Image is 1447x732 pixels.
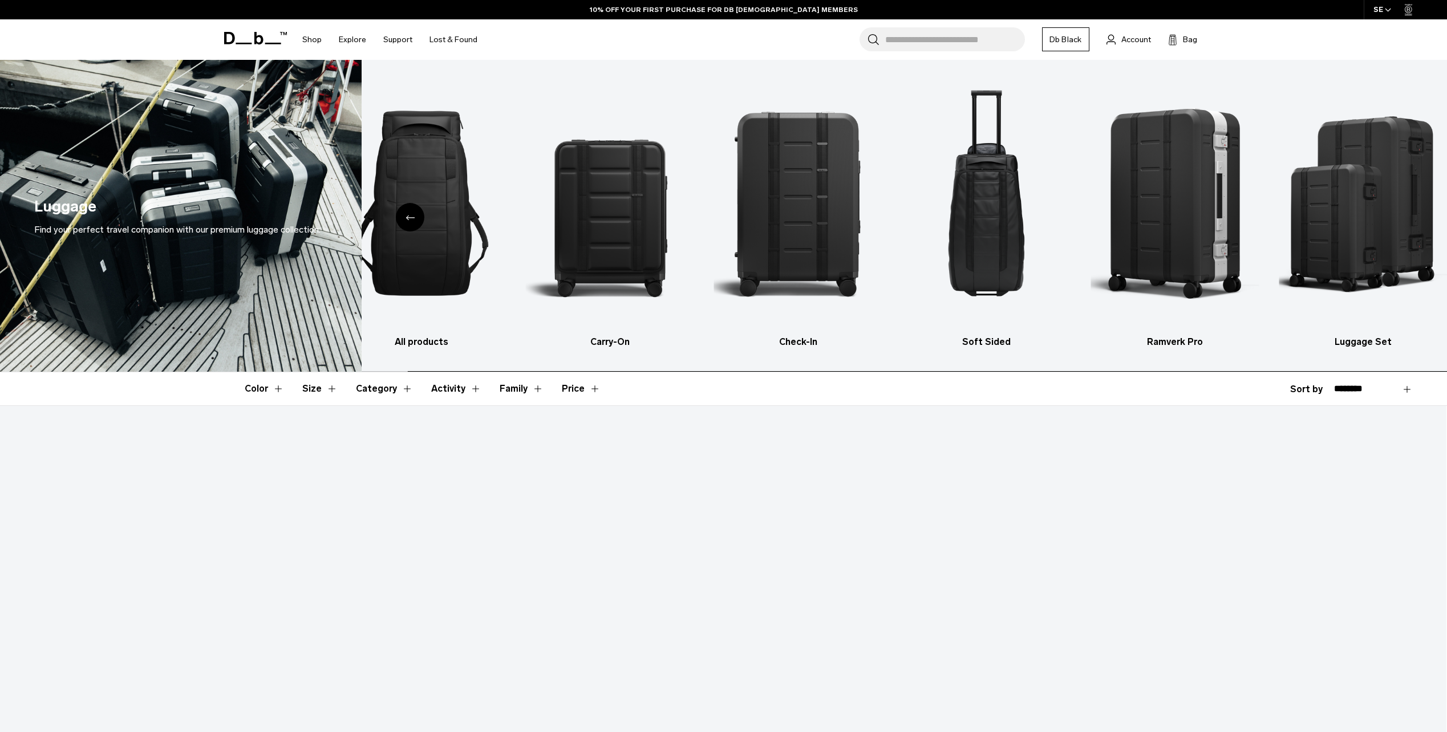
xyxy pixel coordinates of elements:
a: Shop [302,19,322,60]
img: Db [526,77,694,330]
li: 3 / 6 [714,77,882,349]
span: Bag [1183,34,1197,46]
button: Toggle Filter [431,372,481,405]
div: Previous slide [396,203,424,231]
a: Lost & Found [429,19,477,60]
li: 6 / 6 [1279,77,1447,349]
a: Db Black [1042,27,1089,51]
a: Db All products [338,77,506,349]
a: Db Ramverk Pro [1091,77,1259,349]
li: 5 / 6 [1091,77,1259,349]
a: Db Luggage Set [1279,77,1447,349]
img: Db [338,77,506,330]
button: Toggle Filter [245,372,284,405]
a: Db Soft Sided [902,77,1071,349]
img: Db [1091,77,1259,330]
li: 1 / 6 [338,77,506,349]
a: Explore [339,19,366,60]
button: Toggle Filter [500,372,544,405]
h3: Luggage Set [1279,335,1447,349]
nav: Main Navigation [294,19,486,60]
h3: Soft Sided [902,335,1071,349]
span: Find your perfect travel companion with our premium luggage collection. [34,224,321,235]
h3: Carry-On [526,335,694,349]
h3: Check-In [714,335,882,349]
h3: All products [338,335,506,349]
a: Account [1106,32,1151,46]
li: 2 / 6 [526,77,694,349]
button: Toggle Filter [356,372,413,405]
a: Support [383,19,412,60]
img: Db [902,77,1071,330]
button: Toggle Filter [302,372,338,405]
a: Db Carry-On [526,77,694,349]
img: Db [714,77,882,330]
a: Db Check-In [714,77,882,349]
h1: Luggage [34,195,96,218]
button: Toggle Price [562,372,601,405]
span: Account [1121,34,1151,46]
img: Db [1279,77,1447,330]
a: 10% OFF YOUR FIRST PURCHASE FOR DB [DEMOGRAPHIC_DATA] MEMBERS [590,5,858,15]
h3: Ramverk Pro [1091,335,1259,349]
button: Bag [1168,32,1197,46]
li: 4 / 6 [902,77,1071,349]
